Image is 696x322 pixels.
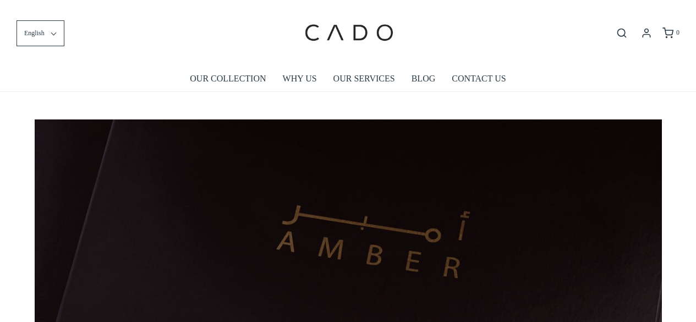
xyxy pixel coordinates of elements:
[612,27,632,39] button: Open search bar
[302,8,395,58] img: cadogifting
[676,29,679,36] span: 0
[412,66,436,91] a: BLOG
[283,66,317,91] a: WHY US
[190,66,266,91] a: OUR COLLECTION
[24,28,45,39] span: English
[661,28,679,39] a: 0
[452,66,506,91] a: CONTACT US
[333,66,395,91] a: OUR SERVICES
[17,20,64,46] button: English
